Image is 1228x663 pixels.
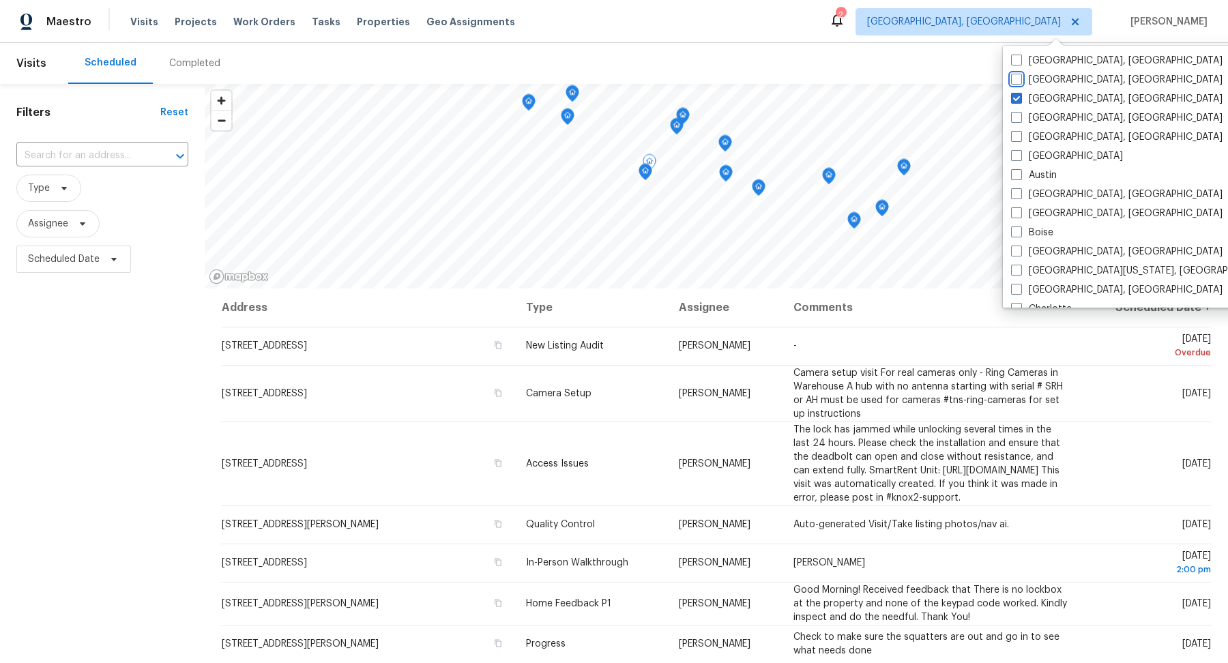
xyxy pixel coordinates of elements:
input: Search for an address... [16,145,150,166]
th: Address [221,289,515,327]
button: Copy Address [492,597,504,609]
label: [GEOGRAPHIC_DATA] [1011,149,1123,163]
span: Type [28,181,50,195]
div: Map marker [639,164,652,185]
canvas: Map [205,84,1228,289]
label: Charlotte [1011,302,1072,316]
span: Visits [16,48,46,78]
div: Map marker [718,135,732,156]
label: [GEOGRAPHIC_DATA], [GEOGRAPHIC_DATA] [1011,283,1223,297]
span: Progress [526,639,566,649]
span: [PERSON_NAME] [679,459,750,469]
span: Assignee [28,217,68,231]
span: [PERSON_NAME] [679,341,750,351]
div: Map marker [875,200,889,221]
span: Visits [130,15,158,29]
div: Map marker [522,94,536,115]
span: [PERSON_NAME] [679,558,750,568]
button: Copy Address [492,387,504,399]
div: Scheduled [85,56,136,70]
span: Good Morning! Received feedback that There is no lockbox at the property and none of the keypad c... [793,585,1067,622]
span: Scheduled Date [28,252,100,266]
span: Home Feedback P1 [526,599,611,608]
label: [GEOGRAPHIC_DATA], [GEOGRAPHIC_DATA] [1011,111,1223,125]
span: [STREET_ADDRESS] [222,459,307,469]
th: Assignee [668,289,783,327]
label: [GEOGRAPHIC_DATA], [GEOGRAPHIC_DATA] [1011,245,1223,259]
span: [DATE] [1182,639,1211,649]
button: Zoom out [211,110,231,130]
span: [PERSON_NAME] [679,639,750,649]
span: Camera Setup [526,389,591,398]
span: [PERSON_NAME] [793,558,865,568]
div: 2 [836,8,845,22]
div: Map marker [670,118,684,139]
span: [DATE] [1182,389,1211,398]
button: Open [171,147,190,166]
div: Overdue [1091,346,1211,359]
th: Type [515,289,668,327]
button: Copy Address [492,457,504,469]
div: Map marker [566,85,579,106]
span: [PERSON_NAME] [679,599,750,608]
label: [GEOGRAPHIC_DATA], [GEOGRAPHIC_DATA] [1011,130,1223,144]
span: [DATE] [1182,520,1211,529]
span: [GEOGRAPHIC_DATA], [GEOGRAPHIC_DATA] [867,15,1061,29]
span: [DATE] [1091,334,1211,359]
div: Map marker [719,165,733,186]
span: [PERSON_NAME] [679,389,750,398]
span: Maestro [46,15,91,29]
span: New Listing Audit [526,341,604,351]
div: Map marker [847,212,861,233]
h1: Filters [16,106,160,119]
span: [STREET_ADDRESS][PERSON_NAME] [222,599,379,608]
label: [GEOGRAPHIC_DATA], [GEOGRAPHIC_DATA] [1011,207,1223,220]
span: The lock has jammed while unlocking several times in the last 24 hours. Please check the installa... [793,425,1060,503]
label: Austin [1011,168,1057,182]
span: Work Orders [233,15,295,29]
button: Copy Address [492,637,504,649]
label: [GEOGRAPHIC_DATA], [GEOGRAPHIC_DATA] [1011,92,1223,106]
span: [PERSON_NAME] [1125,15,1208,29]
span: Check to make sure the squatters are out and go in to see what needs done [793,632,1059,655]
button: Copy Address [492,518,504,530]
span: [STREET_ADDRESS][PERSON_NAME] [222,639,379,649]
span: [STREET_ADDRESS] [222,389,307,398]
span: Projects [175,15,217,29]
span: Camera setup visit For real cameras only - Ring Cameras in Warehouse A hub with no antenna starti... [793,368,1063,419]
label: [GEOGRAPHIC_DATA], [GEOGRAPHIC_DATA] [1011,73,1223,87]
span: Geo Assignments [426,15,515,29]
a: Mapbox homepage [209,269,269,284]
span: [DATE] [1182,459,1211,469]
th: Comments [783,289,1080,327]
span: [PERSON_NAME] [679,520,750,529]
div: Map marker [676,108,690,129]
button: Copy Address [492,339,504,351]
span: Auto-generated Visit/Take listing photos/nav ai. [793,520,1009,529]
span: [DATE] [1091,551,1211,576]
span: - [793,341,797,351]
label: [GEOGRAPHIC_DATA], [GEOGRAPHIC_DATA] [1011,54,1223,68]
label: Boise [1011,226,1053,239]
div: Map marker [752,179,765,201]
span: [STREET_ADDRESS][PERSON_NAME] [222,520,379,529]
span: Properties [357,15,410,29]
button: Copy Address [492,556,504,568]
button: Zoom in [211,91,231,110]
div: Reset [160,106,188,119]
th: Scheduled Date ↑ [1080,289,1212,327]
div: Map marker [897,159,911,180]
span: [STREET_ADDRESS] [222,341,307,351]
span: [DATE] [1182,599,1211,608]
span: [STREET_ADDRESS] [222,558,307,568]
div: Map marker [822,168,836,189]
div: Map marker [643,154,656,175]
div: Map marker [561,108,574,130]
span: Access Issues [526,459,589,469]
span: Tasks [312,17,340,27]
span: Quality Control [526,520,595,529]
label: [GEOGRAPHIC_DATA], [GEOGRAPHIC_DATA] [1011,188,1223,201]
div: 2:00 pm [1091,563,1211,576]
